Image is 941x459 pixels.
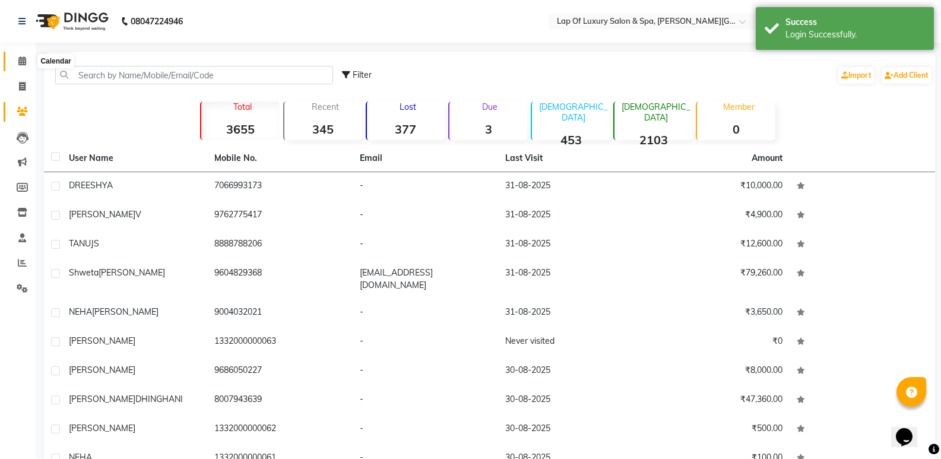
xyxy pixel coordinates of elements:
b: 08047224946 [131,5,183,38]
p: Recent [289,102,362,112]
td: ₹10,000.00 [644,172,790,201]
td: ₹4,900.00 [644,201,790,230]
span: [PERSON_NAME] [69,423,135,433]
td: 7066993173 [207,172,353,201]
strong: 377 [367,122,445,137]
span: [PERSON_NAME] [69,209,135,220]
td: 31-08-2025 [498,299,644,328]
strong: 0 [697,122,775,137]
td: 1332000000063 [207,328,353,357]
td: ₹79,260.00 [644,259,790,299]
td: ₹12,600.00 [644,230,790,259]
td: - [353,357,498,386]
td: 9004032021 [207,299,353,328]
td: ₹8,000.00 [644,357,790,386]
span: [PERSON_NAME] [99,267,165,278]
td: ₹0 [644,328,790,357]
p: [DEMOGRAPHIC_DATA] [537,102,610,123]
iframe: chat widget [891,411,929,447]
td: ₹3,650.00 [644,299,790,328]
span: [PERSON_NAME] [69,394,135,404]
th: Mobile No. [207,145,353,172]
td: Never visited [498,328,644,357]
td: 31-08-2025 [498,259,644,299]
td: - [353,386,498,415]
th: User Name [62,145,207,172]
td: - [353,328,498,357]
td: - [353,299,498,328]
strong: 453 [532,132,610,147]
p: Lost [372,102,445,112]
span: S [94,238,99,249]
strong: 345 [284,122,362,137]
td: - [353,172,498,201]
strong: 3 [449,122,527,137]
td: ₹500.00 [644,415,790,444]
td: ₹47,360.00 [644,386,790,415]
td: 31-08-2025 [498,230,644,259]
span: Filter [353,69,372,80]
td: 8007943639 [207,386,353,415]
td: [EMAIL_ADDRESS][DOMAIN_NAME] [353,259,498,299]
td: - [353,415,498,444]
span: DHINGHANI [135,394,183,404]
th: Email [353,145,498,172]
td: - [353,230,498,259]
span: V [135,209,141,220]
span: NEHA [69,306,92,317]
div: Calendar [37,54,74,68]
td: 1332000000062 [207,415,353,444]
div: Login Successfully. [785,29,925,41]
td: 30-08-2025 [498,386,644,415]
img: logo [30,5,112,38]
span: DREESHYA [69,180,113,191]
td: 31-08-2025 [498,172,644,201]
span: [PERSON_NAME] [92,306,159,317]
p: Due [452,102,527,112]
th: Amount [744,145,790,172]
p: [DEMOGRAPHIC_DATA] [619,102,692,123]
p: Member [702,102,775,112]
td: 30-08-2025 [498,415,644,444]
div: Success [785,16,925,29]
a: Import [838,67,875,84]
p: Total [206,102,279,112]
span: TANUJ [69,238,94,249]
td: 9762775417 [207,201,353,230]
span: Shweta [69,267,99,278]
a: Add Client [882,67,932,84]
input: Search by Name/Mobile/Email/Code [55,66,333,84]
td: 30-08-2025 [498,357,644,386]
span: [PERSON_NAME] [69,335,135,346]
td: 9686050227 [207,357,353,386]
strong: 2103 [614,132,692,147]
td: 31-08-2025 [498,201,644,230]
span: [PERSON_NAME] [69,365,135,375]
td: 9604829368 [207,259,353,299]
td: - [353,201,498,230]
td: 8888788206 [207,230,353,259]
strong: 3655 [201,122,279,137]
th: Last Visit [498,145,644,172]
